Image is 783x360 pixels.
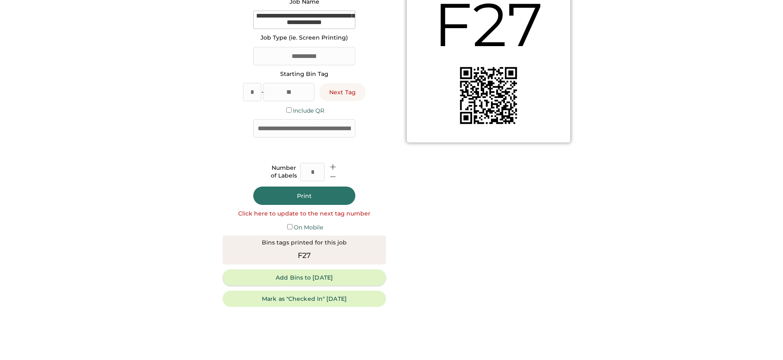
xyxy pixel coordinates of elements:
div: - [261,88,263,96]
div: Job Type (ie. Screen Printing) [261,34,348,42]
button: Print [253,187,355,205]
button: Mark as "Checked In" [DATE] [223,291,386,307]
div: Number of Labels [271,164,297,180]
div: Starting Bin Tag [280,70,328,78]
div: Bins tags printed for this job [262,239,347,247]
div: Click here to update to the next tag number [238,210,370,218]
div: F27 [298,250,311,261]
button: Add Bins to [DATE] [223,269,386,286]
label: Include QR [293,107,324,114]
button: Next Tag [319,83,366,101]
label: On Mobile [294,224,323,231]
